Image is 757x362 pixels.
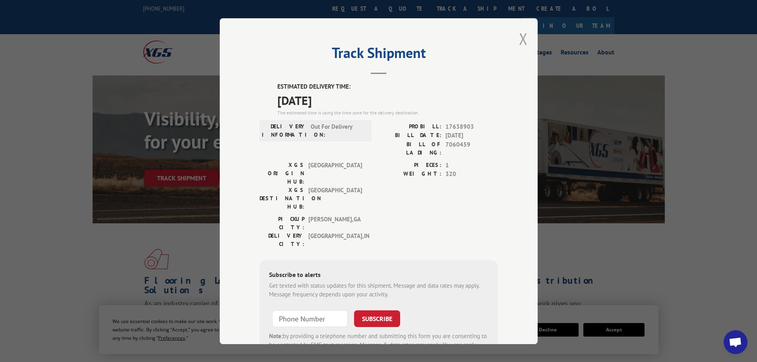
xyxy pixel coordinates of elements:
[269,332,283,339] strong: Note:
[354,310,400,327] button: SUBSCRIBE
[272,310,348,327] input: Phone Number
[445,161,498,170] span: 1
[445,131,498,140] span: [DATE]
[269,269,488,281] div: Subscribe to alerts
[445,170,498,179] span: 320
[308,215,362,231] span: [PERSON_NAME] , GA
[259,47,498,62] h2: Track Shipment
[269,281,488,299] div: Get texted with status updates for this shipment. Message and data rates may apply. Message frequ...
[259,161,304,186] label: XGS ORIGIN HUB:
[379,161,441,170] label: PIECES:
[379,170,441,179] label: WEIGHT:
[445,122,498,131] span: 17638903
[269,331,488,358] div: by providing a telephone number and submitting this form you are consenting to be contacted by SM...
[379,140,441,157] label: BILL OF LADING:
[519,28,528,49] button: Close modal
[308,186,362,211] span: [GEOGRAPHIC_DATA]
[724,330,747,354] div: Open chat
[262,122,307,139] label: DELIVERY INFORMATION:
[308,161,362,186] span: [GEOGRAPHIC_DATA]
[259,215,304,231] label: PICKUP CITY:
[379,122,441,131] label: PROBILL:
[259,231,304,248] label: DELIVERY CITY:
[277,109,498,116] div: The estimated time is using the time zone for the delivery destination.
[379,131,441,140] label: BILL DATE:
[259,186,304,211] label: XGS DESTINATION HUB:
[277,82,498,91] label: ESTIMATED DELIVERY TIME:
[445,140,498,157] span: 7060459
[308,231,362,248] span: [GEOGRAPHIC_DATA] , IN
[277,91,498,109] span: [DATE]
[311,122,364,139] span: Out For Delivery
